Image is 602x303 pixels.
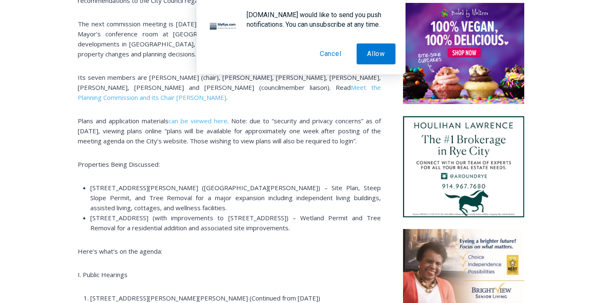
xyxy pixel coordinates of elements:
div: Two by Two Animal Haven & The Nature Company: The Wild World of Animals [87,23,117,77]
div: [DOMAIN_NAME] would like to send you push notifications. You can unsubscribe at any time. [240,10,395,29]
p: I. Public Hearings [78,270,381,280]
a: can be viewed here [168,117,227,125]
span: [STREET_ADDRESS] (with improvements to [STREET_ADDRESS]) – Wetland Permit and Tree Removal for a ... [90,214,381,232]
div: 6 [87,79,91,87]
img: Houlihan Lawrence The #1 Brokerage in Rye City [403,116,524,217]
div: 6 [97,79,101,87]
span: . [226,93,227,102]
span: . Note: due to “security and privacy concerns” as of [DATE], viewing plans online “plans will be ... [78,117,381,145]
span: [STREET_ADDRESS][PERSON_NAME][PERSON_NAME] (Continued from [DATE]) [90,294,320,302]
img: notification icon [207,10,240,43]
button: Cancel [309,43,352,64]
span: [STREET_ADDRESS][PERSON_NAME] ([GEOGRAPHIC_DATA][PERSON_NAME]) – Site Plan, Steep Slope Permit, a... [90,183,381,212]
a: [PERSON_NAME] Read Sanctuary Fall Fest: [DATE] [0,83,121,104]
span: Intern @ [DOMAIN_NAME] [219,83,388,102]
button: Allow [357,43,395,64]
h4: [PERSON_NAME] Read Sanctuary Fall Fest: [DATE] [7,84,107,103]
a: Intern @ [DOMAIN_NAME] [201,81,405,104]
div: / [93,79,95,87]
div: "We would have speakers with experience in local journalism speak to us about their experiences a... [211,0,395,81]
span: Plans and application materials [78,117,168,125]
span: Here’s what’s on the agenda: [78,247,162,255]
span: Properties Being Discussed: [78,160,160,168]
